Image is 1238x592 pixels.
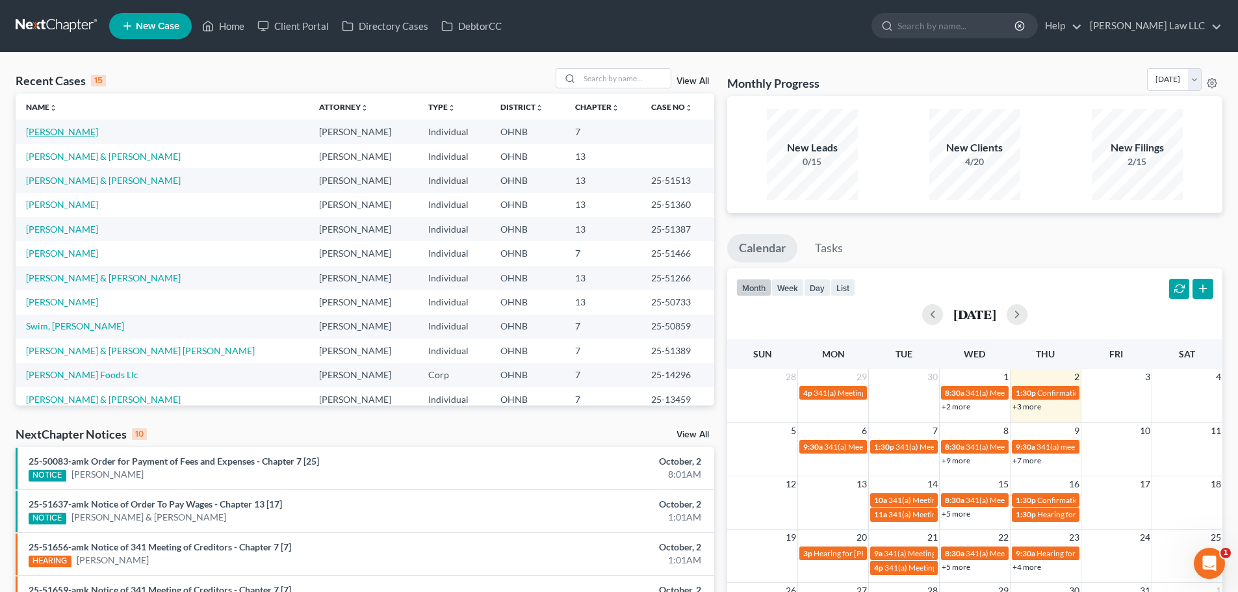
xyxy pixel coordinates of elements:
div: October, 2 [485,541,701,554]
a: [PERSON_NAME] [26,199,98,210]
span: 341(a) Meeting of Creditors for [PERSON_NAME] [888,509,1057,519]
span: 10 [1139,423,1152,439]
td: 13 [565,266,641,290]
div: Recent Cases [16,73,106,88]
td: [PERSON_NAME] [309,168,418,192]
div: October, 2 [485,498,701,511]
div: New Clients [929,140,1020,155]
span: Hearing for [PERSON_NAME] & [PERSON_NAME] [814,548,984,558]
span: 341(a) Meeting for [PERSON_NAME] [966,388,1092,398]
span: 22 [997,530,1010,545]
span: 1 [1002,369,1010,385]
div: 15 [91,75,106,86]
td: 13 [565,168,641,192]
span: 11a [874,509,887,519]
td: 25-50859 [641,315,714,339]
td: 25-51466 [641,241,714,265]
td: OHNB [490,363,565,387]
td: 25-13459 [641,387,714,411]
span: 1 [1220,548,1231,558]
a: [PERSON_NAME] & [PERSON_NAME] [26,394,181,405]
span: 341(a) Meeting for [PERSON_NAME] [814,388,940,398]
span: 8:30a [945,442,964,452]
i: unfold_more [49,104,57,112]
a: [PERSON_NAME] [26,224,98,235]
span: 28 [784,369,797,385]
span: 8:30a [945,495,964,505]
span: 25 [1209,530,1222,545]
td: 13 [565,217,641,241]
h2: [DATE] [953,307,996,321]
td: Individual [418,266,489,290]
span: 10a [874,495,887,505]
span: 7 [931,423,939,439]
a: Calendar [727,234,797,263]
td: [PERSON_NAME] [309,217,418,241]
div: October, 2 [485,455,701,468]
td: 25-51360 [641,193,714,217]
button: day [804,279,831,296]
span: 341(a) Meeting for [PERSON_NAME] [966,495,1092,505]
td: Individual [418,217,489,241]
span: 9a [874,548,883,558]
td: Individual [418,241,489,265]
div: 0/15 [767,155,858,168]
td: [PERSON_NAME] [309,193,418,217]
span: 3p [803,548,812,558]
div: NOTICE [29,513,66,524]
td: OHNB [490,168,565,192]
span: 11 [1209,423,1222,439]
a: Home [196,14,251,38]
span: 16 [1068,476,1081,492]
span: 21 [926,530,939,545]
a: Attorneyunfold_more [319,102,368,112]
td: OHNB [490,120,565,144]
td: 25-50733 [641,290,714,314]
span: 1:30p [1016,509,1036,519]
span: 30 [926,369,939,385]
div: HEARING [29,556,71,567]
a: [PERSON_NAME] [26,296,98,307]
td: OHNB [490,290,565,314]
span: Wed [964,348,985,359]
td: Individual [418,168,489,192]
a: [PERSON_NAME] & [PERSON_NAME] [71,511,226,524]
span: 15 [997,476,1010,492]
span: Fri [1109,348,1123,359]
iframe: Intercom live chat [1194,548,1225,579]
a: Swim, [PERSON_NAME] [26,320,124,331]
span: Thu [1036,348,1055,359]
i: unfold_more [612,104,619,112]
span: 14 [926,476,939,492]
a: View All [677,430,709,439]
i: unfold_more [448,104,456,112]
a: Districtunfold_more [500,102,543,112]
td: 7 [565,241,641,265]
a: +7 more [1012,456,1041,465]
td: 25-51387 [641,217,714,241]
td: OHNB [490,217,565,241]
td: 25-14296 [641,363,714,387]
span: 1:30p [874,442,894,452]
a: [PERSON_NAME] & [PERSON_NAME] [26,272,181,283]
span: 4p [874,563,883,573]
td: 7 [565,120,641,144]
span: 341(a) Meeting of Creditors for [PERSON_NAME] [888,495,1057,505]
span: Sun [753,348,772,359]
a: [PERSON_NAME] & [PERSON_NAME] [PERSON_NAME] [26,345,255,356]
td: [PERSON_NAME] [309,315,418,339]
a: +4 more [1012,562,1041,572]
td: [PERSON_NAME] [309,290,418,314]
span: 29 [855,369,868,385]
td: Individual [418,120,489,144]
span: 341(a) Meeting of Creditors for [PERSON_NAME] [884,563,1053,573]
span: 1:30p [1016,495,1036,505]
div: NextChapter Notices [16,426,147,442]
a: +2 more [942,402,970,411]
span: 5 [790,423,797,439]
a: 25-51637-amk Notice of Order To Pay Wages - Chapter 13 [17] [29,498,282,509]
td: OHNB [490,266,565,290]
a: +5 more [942,509,970,519]
span: 23 [1068,530,1081,545]
span: Confirmation Hearing for [PERSON_NAME] [1037,388,1186,398]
